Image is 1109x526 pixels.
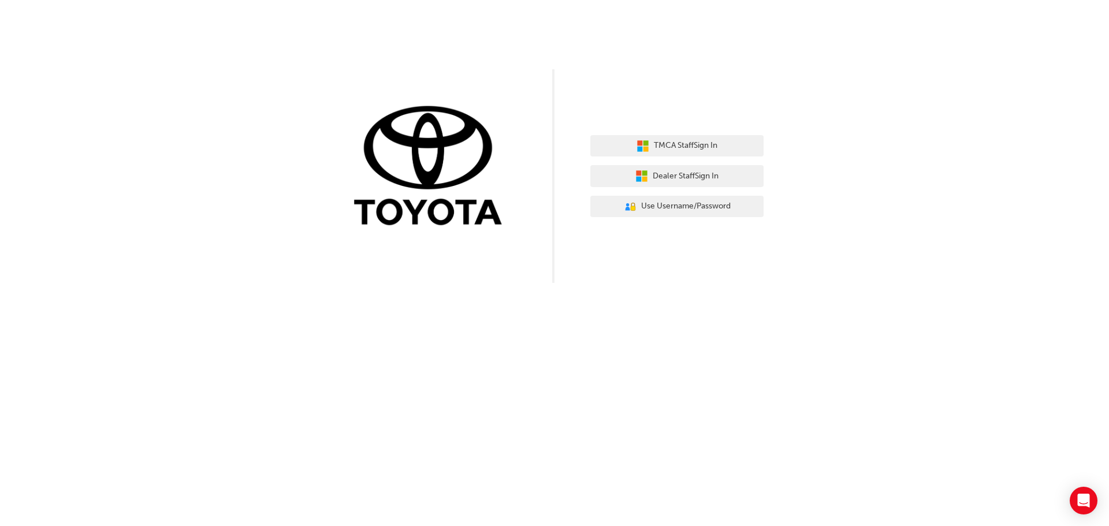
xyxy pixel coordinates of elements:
button: Use Username/Password [590,196,764,218]
img: Trak [345,103,519,231]
span: TMCA Staff Sign In [654,139,717,152]
div: Open Intercom Messenger [1070,487,1097,514]
button: Dealer StaffSign In [590,165,764,187]
span: Dealer Staff Sign In [653,170,719,183]
button: TMCA StaffSign In [590,135,764,157]
span: Use Username/Password [641,200,731,213]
